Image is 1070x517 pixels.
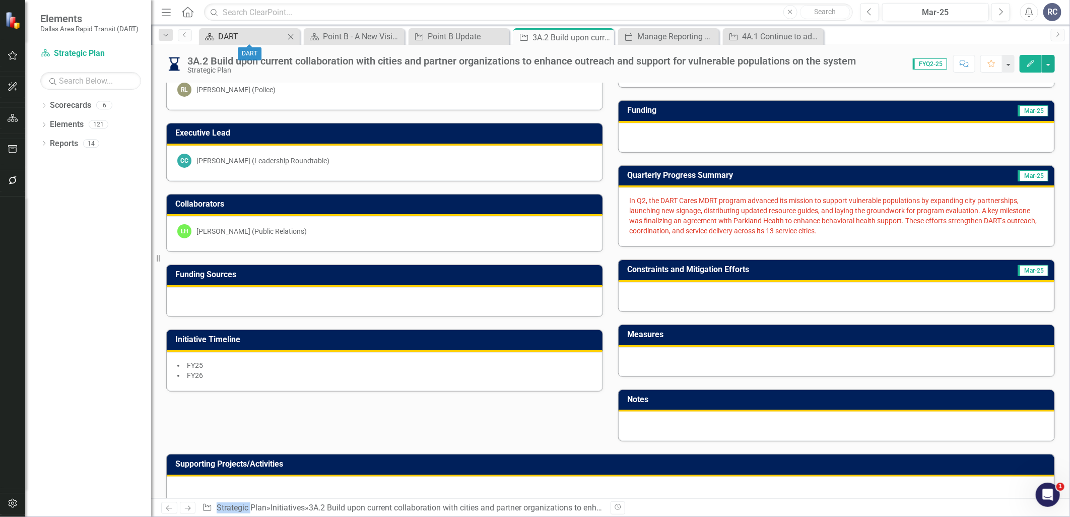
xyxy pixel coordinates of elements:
a: Initiatives [271,503,305,512]
div: 6 [96,101,112,110]
div: Manage Reporting Periods [637,30,716,43]
div: 14 [83,139,99,148]
a: DART [202,30,285,43]
span: Mar-25 [1018,105,1048,116]
div: Point B - A New Vision for Mobility in [GEOGRAPHIC_DATA][US_STATE] [323,30,402,43]
a: 4A.1 Continue to advance service improvements informed by customer input and city priorities [725,30,821,43]
div: RL [177,83,191,97]
h3: Initiative Timeline [175,335,597,344]
h3: Notes [627,395,1049,404]
span: Search [814,8,836,16]
div: » » [202,502,603,514]
div: 121 [89,120,108,129]
input: Search ClearPoint... [204,4,853,21]
div: 3A.2 Build upon current collaboration with cities and partner organizations to enhance outreach a... [187,55,856,67]
span: In Q2, the DART Cares MDRT program advanced its mission to support vulnerable populations by expa... [629,197,1037,235]
h3: Supporting Projects/Activities [175,460,1049,469]
div: Strategic Plan [187,67,856,74]
div: Mar-25 [886,7,985,19]
img: In Progress [166,56,182,72]
span: FY25 [187,361,203,369]
small: Dallas Area Rapid Transit (DART) [40,25,139,33]
a: Strategic Plan [40,48,141,59]
button: Search [800,5,850,19]
div: CC [177,154,191,168]
a: Point B Update [411,30,507,43]
a: Strategic Plan [217,503,266,512]
span: Mar-25 [1018,265,1048,276]
div: 3A.2 Build upon current collaboration with cities and partner organizations to enhance outreach a... [532,31,612,44]
h3: Funding [627,106,831,115]
h3: Collaborators [175,200,597,209]
button: RC [1043,3,1061,21]
div: [PERSON_NAME] (Police) [196,85,276,95]
input: Search Below... [40,72,141,90]
div: [PERSON_NAME] (Public Relations) [196,226,307,236]
div: DART [218,30,285,43]
div: 4A.1 Continue to advance service improvements informed by customer input and city priorities [742,30,821,43]
a: Point B - A New Vision for Mobility in [GEOGRAPHIC_DATA][US_STATE] [306,30,402,43]
span: FY26 [187,371,203,379]
span: FYQ2-25 [913,58,947,70]
h3: Measures [627,330,1049,339]
div: DART [238,47,261,60]
img: ClearPoint Strategy [5,11,23,29]
div: [PERSON_NAME] (Leadership Roundtable) [196,156,329,166]
iframe: Intercom live chat [1036,483,1060,507]
a: Reports [50,138,78,150]
a: Manage Reporting Periods [621,30,716,43]
a: Scorecards [50,100,91,111]
span: Elements [40,13,139,25]
h3: Executive Lead [175,128,597,138]
h3: Constraints and Mitigation Efforts [627,265,963,274]
a: Elements [50,119,84,131]
button: Mar-25 [882,3,989,21]
h3: Quarterly Progress Summary [627,171,953,180]
span: Mar-25 [1018,170,1048,181]
h3: Funding Sources [175,270,597,279]
div: LH [177,224,191,238]
span: 1 [1056,483,1064,491]
div: Point B Update [428,30,507,43]
div: 3A.2 Build upon current collaboration with cities and partner organizations to enhance outreach a... [309,503,839,512]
